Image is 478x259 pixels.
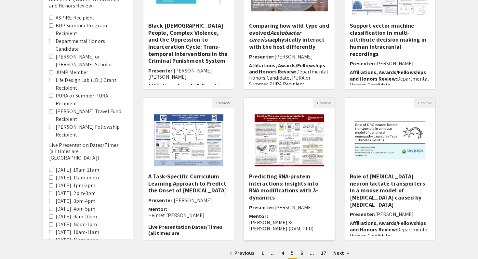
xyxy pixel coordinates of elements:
h6: Presenter: [148,197,229,203]
label: [DATE]: 3pm-4pm [56,197,96,205]
h6: Presenter: [350,60,431,67]
div: Open Presentation <p>Predicting RNA-protein interactions: insights into RNA modifications with λ-... [244,97,335,240]
span: [PERSON_NAME] [375,211,414,218]
label: Departmental Honors Candidate [56,37,126,53]
ul: Pagination [143,248,436,259]
label: ASPIRE Recipient [56,14,95,22]
h6: Presenter: [249,204,330,211]
h5: A Task-Specific Curriculum Learning Approach to Predict the Onset of [MEDICAL_DATA] [148,173,229,194]
span: ... [271,250,275,256]
label: [DATE]: 1pm-2pm [56,182,96,189]
span: Affiliations, Awards/Fellowships and Honors Review: [249,62,325,75]
label: [DATE]: 2pm-3pm [56,189,96,197]
h6: Presenter: [249,54,330,60]
span: Affiliations, Awards/Fellowships and Honors Review: [350,220,426,233]
span: Departmental Honors Candidate [350,226,429,239]
span: [PERSON_NAME] [375,60,414,67]
span: 5 [291,250,294,256]
label: JUMP Member [56,69,88,76]
h5: Black [DEMOGRAPHIC_DATA] People, Complex Violence, and the Oppression-to-Incarceration Cycle: Tra... [148,22,229,64]
button: Preview [313,98,335,108]
iframe: Chat [5,230,28,254]
h6: Presenter: [350,211,431,217]
label: PURA or Summer PURA Recipient [56,92,126,108]
span: Mentor: [148,206,167,213]
label: BDP Summer Program Recipient [56,22,126,37]
label: [DATE]: 11am-noon [56,236,99,244]
div: Open Presentation <p><span style="color: rgb(0, 0, 0);">A Task-Specific Curriculum Learning Appro... [143,97,234,240]
a: Previous page [226,248,258,258]
img: <p>Role of dorsal root ganglion neuron lactate transporters in a mouse model of peripheral neurop... [345,112,435,169]
label: [DATE]: 10am-11am [56,228,99,236]
span: 17 [321,250,326,256]
span: Live Presentation Dates/Times (all times are [GEOGRAPHIC_DATA]): [148,224,222,243]
label: [PERSON_NAME] or [PERSON_NAME] Scholar [56,53,126,69]
h5: Role of [MEDICAL_DATA] neuron lactate transporters in a mouse model of [MEDICAL_DATA] caused by [... [350,173,431,208]
h6: Live Presentation Dates/Times (all times are [GEOGRAPHIC_DATA]) [49,142,126,161]
span: Departmental Honors Candidate [350,75,429,88]
p: Helmet [PERSON_NAME] [148,212,229,218]
span: 4 [282,250,284,256]
span: Affiliations, Awards/Fellowships and Honors Review: [350,69,426,82]
label: [DATE]: 10am-11am [56,166,99,174]
h5: Support vector machine classification in multi-attribute decision making in human intracranial re... [350,22,431,57]
label: [PERSON_NAME] Travel Fund Recipient [56,108,126,123]
span: [PERSON_NAME] [174,197,212,204]
label: Life Design Lab (LDL) Grant Recipient [56,76,126,92]
span: Affiliations, Awards/Fellowships and Honors Review: [148,82,224,95]
label: [DATE]: Noon-1pm [56,221,97,228]
div: Open Presentation <p>Role of dorsal root ganglion neuron lactate transporters in a mouse model of... [345,97,436,240]
h5: Comparing how wild-type and evolved physically interact with the host differently [249,22,330,50]
a: Next page [330,248,352,258]
span: 1 [261,250,264,256]
span: 6 [300,250,303,256]
label: [DATE]: 11am-noon [56,174,99,182]
span: ... [310,250,314,256]
button: Preview [212,98,234,108]
span: Mentor: [249,213,268,220]
label: [PERSON_NAME] Fellowship Recipient [56,123,126,139]
button: Preview [414,98,435,108]
span: [PERSON_NAME] [PERSON_NAME] [148,67,212,80]
span: [PERSON_NAME] [274,204,313,211]
img: <p>Predicting RNA-protein interactions: insights into RNA modifications with λ-dynamics</p> [248,108,330,173]
label: [DATE]: 4pm-5pm [56,205,96,213]
span: Departmental Honors Candidate, PURA or Summer PURA Recipient [249,68,328,87]
label: [DATE]: 9am-10am [56,213,97,221]
h5: Predicting RNA-protein interactions: insights into RNA modifications with λ-dynamics [249,173,330,201]
h6: Presenter: [148,68,229,80]
span: [PERSON_NAME] [274,53,313,60]
em: Acetobacter cerevisiae [249,29,301,44]
p: [PERSON_NAME] & [PERSON_NAME] (DVM, PhD) [249,219,330,232]
img: <p><span style="color: rgb(0, 0, 0);">A Task-Specific Curriculum Learning Approach to Predict the... [147,108,230,173]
